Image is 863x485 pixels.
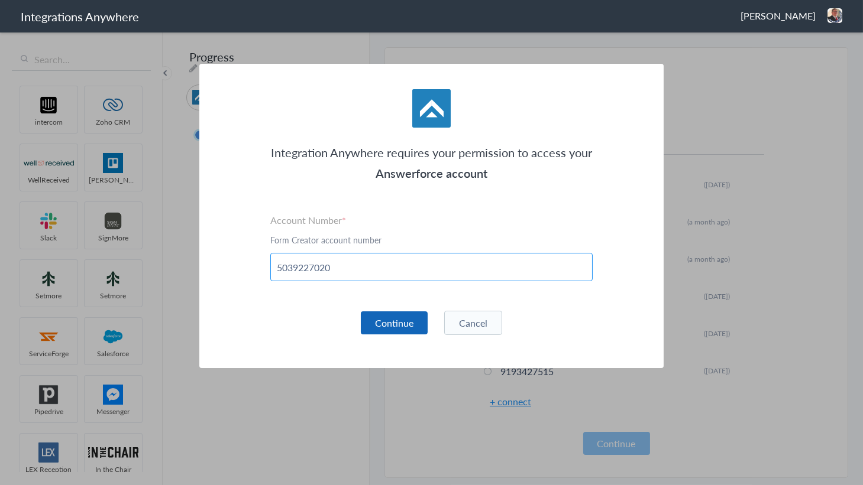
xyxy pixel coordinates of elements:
[828,8,842,23] img: jason-pledge-people.PNG
[741,9,816,22] span: [PERSON_NAME]
[270,213,593,227] label: Account Number
[270,163,593,184] h3: Answerforce account
[412,89,451,128] img: af-app-logo.svg
[361,311,428,334] button: Continue
[21,8,139,25] h1: Integrations Anywhere
[444,311,502,335] button: Cancel
[270,234,593,246] p: Form Creator account number
[270,142,593,163] p: Integration Anywhere requires your permission to access your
